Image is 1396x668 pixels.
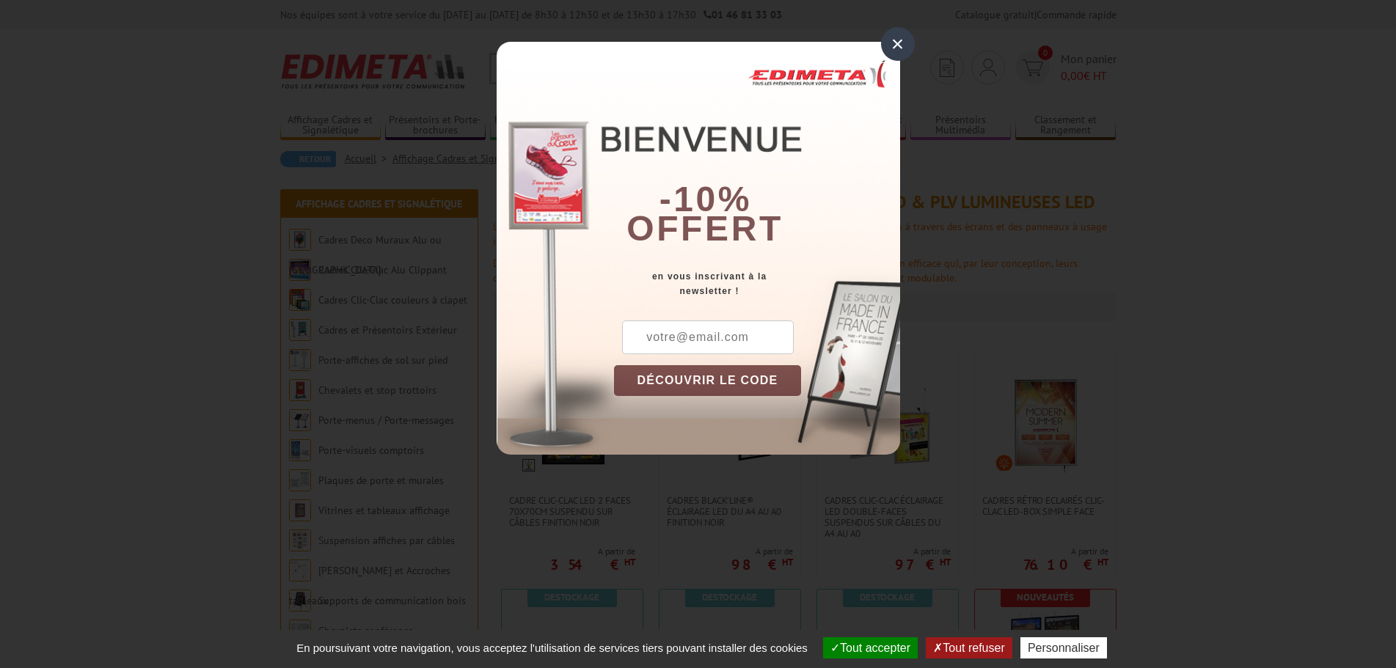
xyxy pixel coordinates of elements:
font: offert [626,209,783,248]
input: votre@email.com [622,320,794,354]
button: DÉCOUVRIR LE CODE [614,365,802,396]
button: Personnaliser (fenêtre modale) [1020,637,1107,658]
b: -10% [659,180,752,219]
span: En poursuivant votre navigation, vous acceptez l'utilisation de services tiers pouvant installer ... [289,642,815,654]
div: en vous inscrivant à la newsletter ! [614,269,900,298]
button: Tout refuser [926,637,1012,658]
div: × [881,27,915,61]
button: Tout accepter [823,637,918,658]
